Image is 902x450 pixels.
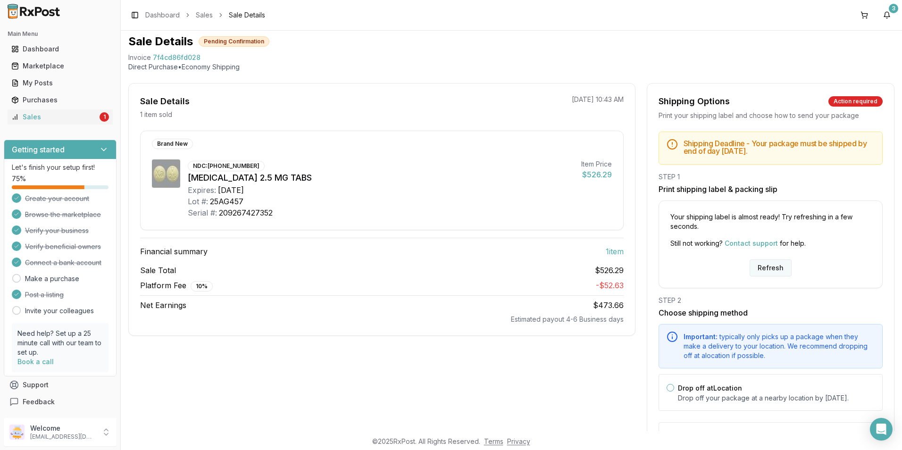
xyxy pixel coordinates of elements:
div: Serial #: [188,207,217,218]
span: - $52.63 [596,281,624,290]
nav: breadcrumb [145,10,265,20]
div: 25AG457 [210,196,243,207]
div: Estimated payout 4-6 Business days [140,315,624,324]
span: Verify beneficial owners [25,242,101,251]
p: Need help? Set up a 25 minute call with our team to set up. [17,329,103,357]
div: Sale Details [140,95,190,108]
button: Refresh [750,259,792,276]
div: 209267427352 [219,207,273,218]
button: My Posts [4,75,117,91]
div: Dashboard [11,44,109,54]
div: 10 % [191,281,213,292]
span: Financial summary [140,246,208,257]
div: Shipping Options [659,95,730,108]
p: Let's finish your setup first! [12,163,109,172]
a: Purchases [8,92,113,108]
div: 1 [100,112,109,122]
div: Brand New [152,139,193,149]
div: Lot #: [188,196,208,207]
img: Xarelto 2.5 MG TABS [152,159,180,188]
a: Marketplace [8,58,113,75]
div: Print your shipping label and choose how to send your package [659,111,883,120]
span: Sale Total [140,265,176,276]
p: [EMAIL_ADDRESS][DOMAIN_NAME] [30,433,96,441]
div: My Posts [11,78,109,88]
div: STEP 2 [659,296,883,305]
span: Connect a bank account [25,258,101,267]
button: Dashboard [4,42,117,57]
a: Make a purchase [25,274,79,283]
span: Important: [684,333,718,341]
div: Expires: [188,184,216,196]
a: Sales [196,10,213,20]
a: My Posts [8,75,113,92]
h5: Shipping Deadline - Your package must be shipped by end of day [DATE] . [684,140,875,155]
p: Still not working? for help. [670,239,871,248]
span: 7f4cd86fd028 [153,53,200,62]
div: 3 [889,4,898,13]
div: Marketplace [11,61,109,71]
div: Open Intercom Messenger [870,418,893,441]
span: Verify your business [25,226,89,235]
img: User avatar [9,425,25,440]
button: Sales1 [4,109,117,125]
p: 1 item sold [140,110,172,119]
div: [MEDICAL_DATA] 2.5 MG TABS [188,171,574,184]
h3: Getting started [12,144,65,155]
label: Drop off at Location [678,384,742,392]
h3: Choose shipping method [659,307,883,318]
span: $526.29 [595,265,624,276]
a: Sales1 [8,108,113,125]
span: $473.66 [593,300,624,310]
div: Action required [828,96,883,107]
span: Feedback [23,397,55,407]
a: Privacy [507,437,530,445]
a: Book a call [17,358,54,366]
div: Purchases [11,95,109,105]
span: 75 % [12,174,26,183]
span: Net Earnings [140,300,186,311]
div: [DATE] [218,184,244,196]
span: Platform Fee [140,280,213,292]
span: Sale Details [229,10,265,20]
a: Dashboard [145,10,180,20]
span: Browse the marketplace [25,210,101,219]
h1: Sale Details [128,34,193,49]
a: Terms [484,437,503,445]
span: Post a listing [25,290,64,300]
span: Create your account [25,194,89,203]
div: typically only picks up a package when they make a delivery to your location. We recommend droppi... [684,332,875,360]
img: RxPost Logo [4,4,64,19]
p: Direct Purchase • Economy Shipping [128,62,894,72]
div: $526.29 [581,169,612,180]
p: [DATE] 10:43 AM [572,95,624,104]
div: Invoice [128,53,151,62]
h3: Print shipping label & packing slip [659,183,883,195]
p: Drop off your package at a nearby location by [DATE] . [678,393,875,403]
button: Support [4,376,117,393]
div: Pending Confirmation [199,36,269,47]
p: Welcome [30,424,96,433]
div: Item Price [581,159,612,169]
span: 1 item [606,246,624,257]
div: Sales [11,112,98,122]
button: Feedback [4,393,117,410]
div: NDC: [PHONE_NUMBER] [188,161,265,171]
h2: Main Menu [8,30,113,38]
button: Marketplace [4,58,117,74]
a: Dashboard [8,41,113,58]
button: 3 [879,8,894,23]
p: Your shipping label is almost ready! Try refreshing in a few seconds. [670,212,871,231]
div: STEP 1 [659,172,883,182]
a: Invite your colleagues [25,306,94,316]
button: Purchases [4,92,117,108]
